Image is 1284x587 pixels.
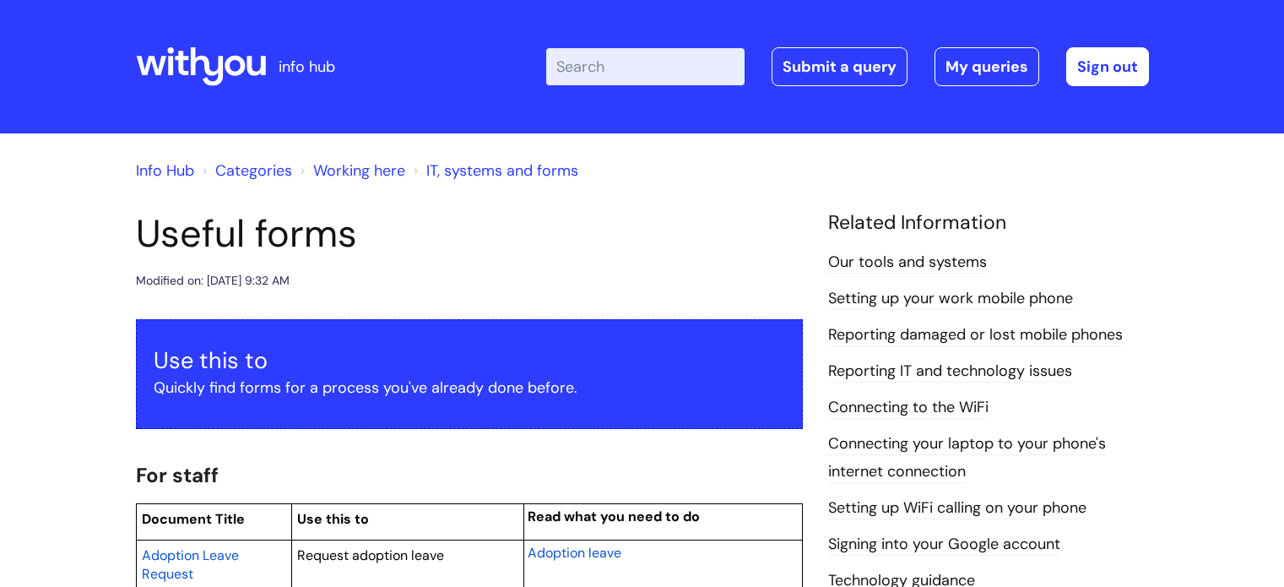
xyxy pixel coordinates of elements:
[828,433,1106,482] a: Connecting your laptop to your phone's internet connection
[828,324,1123,346] a: Reporting damaged or lost mobile phones
[1066,47,1149,86] a: Sign out
[154,374,785,401] p: Quickly find forms for a process you've already done before.
[136,270,290,291] div: Modified on: [DATE] 9:32 AM
[297,510,369,528] span: Use this to
[935,47,1039,86] a: My queries
[154,347,785,374] h3: Use this to
[142,510,245,528] span: Document Title
[426,160,578,181] a: IT, systems and forms
[828,534,1060,556] a: Signing into your Google account
[297,546,444,564] span: Request adoption leave
[528,542,621,563] a: Adoption leave
[528,508,700,525] span: Read what you need to do
[828,397,989,419] a: Connecting to the WiFi
[409,157,578,184] li: IT, systems and forms
[296,157,405,184] li: Working here
[828,288,1073,310] a: Setting up your work mobile phone
[828,252,987,274] a: Our tools and systems
[772,47,907,86] a: Submit a query
[313,160,405,181] a: Working here
[546,47,1149,86] div: | -
[142,546,239,583] span: Adoption Leave Request
[828,211,1149,235] h4: Related Information
[198,157,292,184] li: Solution home
[136,211,803,257] h1: Useful forms
[279,53,335,80] p: info hub
[828,497,1086,519] a: Setting up WiFi calling on your phone
[142,545,239,584] a: Adoption Leave Request
[215,160,292,181] a: Categories
[528,544,621,562] span: Adoption leave
[546,48,745,85] input: Search
[136,462,219,488] span: For staff
[828,361,1072,383] a: Reporting IT and technology issues
[136,160,194,181] a: Info Hub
